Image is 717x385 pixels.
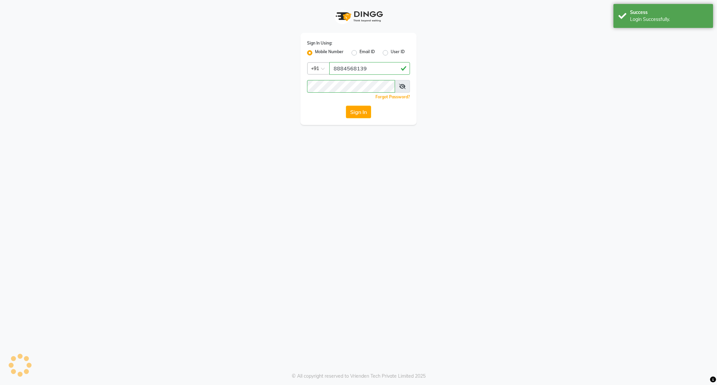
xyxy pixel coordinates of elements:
[307,40,332,46] label: Sign In Using:
[375,94,410,99] a: Forgot Password?
[307,80,395,93] input: Username
[630,16,708,23] div: Login Successfully.
[391,49,405,57] label: User ID
[630,9,708,16] div: Success
[346,106,371,118] button: Sign In
[359,49,375,57] label: Email ID
[315,49,344,57] label: Mobile Number
[329,62,410,75] input: Username
[332,7,385,26] img: logo1.svg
